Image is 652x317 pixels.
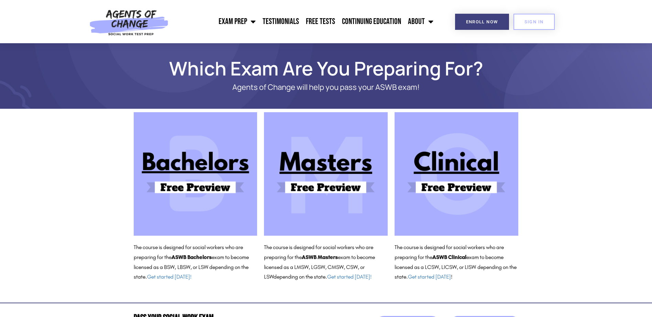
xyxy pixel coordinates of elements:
[264,243,388,282] p: The course is designed for social workers who are preparing for the exam to become licensed as a ...
[466,20,498,24] span: Enroll Now
[405,13,437,30] a: About
[302,13,339,30] a: Free Tests
[215,13,259,30] a: Exam Prep
[147,273,191,280] a: Get started [DATE]!
[408,273,451,280] a: Get started [DATE]
[134,243,257,282] p: The course is designed for social workers who are preparing for the exam to become licensed as a ...
[172,13,437,30] nav: Menu
[339,13,405,30] a: Continuing Education
[406,273,452,280] span: . !
[172,254,212,260] b: ASWB Bachelors
[513,14,555,30] a: SIGN IN
[274,273,372,280] span: depending on the state.
[259,13,302,30] a: Testimonials
[524,20,544,24] span: SIGN IN
[158,83,495,92] p: Agents of Change will help you pass your ASWB exam!
[302,254,338,260] b: ASWB Masters
[395,243,518,282] p: The course is designed for social workers who are preparing for the exam to become licensed as a ...
[455,14,509,30] a: Enroll Now
[130,60,522,76] h1: Which Exam Are You Preparing For?
[432,254,466,260] b: ASWB Clinical
[327,273,372,280] a: Get started [DATE]!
